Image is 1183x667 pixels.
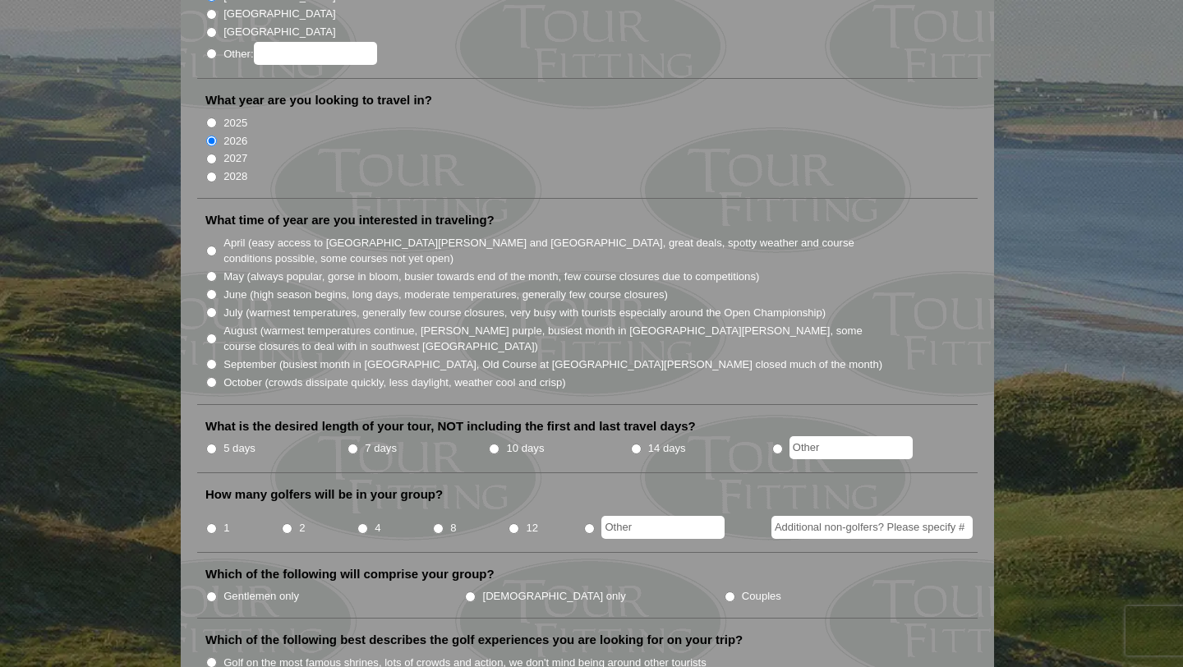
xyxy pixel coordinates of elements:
label: June (high season begins, long days, moderate temperatures, generally few course closures) [223,287,668,303]
label: 2027 [223,150,247,167]
label: What is the desired length of your tour, NOT including the first and last travel days? [205,418,696,435]
input: Other: [254,42,377,65]
input: Other [789,436,913,459]
label: Couples [742,588,781,605]
label: 5 days [223,440,255,457]
label: Which of the following will comprise your group? [205,566,495,582]
label: What year are you looking to travel in? [205,92,432,108]
label: July (warmest temperatures, generally few course closures, very busy with tourists especially aro... [223,305,826,321]
label: September (busiest month in [GEOGRAPHIC_DATA], Old Course at [GEOGRAPHIC_DATA][PERSON_NAME] close... [223,356,882,373]
label: Gentlemen only [223,588,299,605]
label: 2025 [223,115,247,131]
label: How many golfers will be in your group? [205,486,443,503]
label: October (crowds dissipate quickly, less daylight, weather cool and crisp) [223,375,566,391]
label: What time of year are you interested in traveling? [205,212,495,228]
label: 2 [299,520,305,536]
label: Other: [223,42,376,65]
label: [DEMOGRAPHIC_DATA] only [483,588,626,605]
label: April (easy access to [GEOGRAPHIC_DATA][PERSON_NAME] and [GEOGRAPHIC_DATA], great deals, spotty w... [223,235,884,267]
label: 14 days [648,440,686,457]
label: [GEOGRAPHIC_DATA] [223,24,335,40]
label: August (warmest temperatures continue, [PERSON_NAME] purple, busiest month in [GEOGRAPHIC_DATA][P... [223,323,884,355]
label: 10 days [507,440,545,457]
label: 2026 [223,133,247,149]
input: Additional non-golfers? Please specify # [771,516,973,539]
label: Which of the following best describes the golf experiences you are looking for on your trip? [205,632,743,648]
label: 12 [526,520,538,536]
input: Other [601,516,725,539]
label: [GEOGRAPHIC_DATA] [223,6,335,22]
label: 4 [375,520,380,536]
label: May (always popular, gorse in bloom, busier towards end of the month, few course closures due to ... [223,269,759,285]
label: 7 days [365,440,397,457]
label: 8 [450,520,456,536]
label: 1 [223,520,229,536]
label: 2028 [223,168,247,185]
